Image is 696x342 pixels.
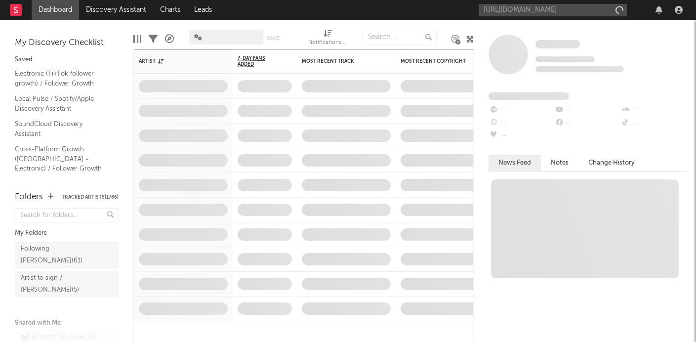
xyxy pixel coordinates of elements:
div: Folders [15,191,43,203]
input: Search for artists [479,4,627,16]
span: Fans Added by Platform [489,92,569,100]
a: Cross-Platform Growth ([GEOGRAPHIC_DATA] - Electronic) / Follower Growth [15,144,109,174]
div: -- [554,104,620,117]
div: My Discovery Checklist [15,37,119,49]
div: -- [554,117,620,129]
div: Most Recent Track [302,58,376,64]
a: Artist to sign / [PERSON_NAME](5) [15,271,119,298]
span: 7-Day Fans Added [238,55,277,67]
div: Saved [15,54,119,66]
div: Filters [149,25,158,53]
div: Artist to sign / [PERSON_NAME] ( 5 ) [21,272,90,296]
div: Edit Columns [133,25,141,53]
div: Notifications (Artist) [308,25,348,53]
div: Shared with Me [15,317,119,329]
a: Local Pulse / Spotify/Apple Discovery Assistant [15,93,109,114]
div: Notifications (Artist) [308,37,348,49]
div: -- [489,129,554,142]
div: My Folders [15,227,119,239]
button: Notes [541,155,578,171]
button: Tracked Artists(1786) [62,195,119,200]
div: A&R Pipeline [165,25,174,53]
a: Following [PERSON_NAME](61) [15,242,119,268]
div: -- [489,104,554,117]
span: Some Artist [535,40,580,48]
div: -- [620,104,686,117]
input: Search for folders... [15,208,119,222]
span: 0 fans last week [535,66,624,72]
a: Electronic (TikTok follower growth) / Follower Growth [15,68,109,88]
button: News Feed [489,155,541,171]
a: Some Artist [535,40,580,49]
button: Save [267,36,280,41]
a: SoundCloud Discovery Assistant [15,119,109,139]
div: Artist [139,58,213,64]
button: Change History [578,155,645,171]
div: Most Recent Copyright [401,58,475,64]
div: -- [620,117,686,129]
input: Search... [363,30,437,44]
div: Following [PERSON_NAME] ( 61 ) [21,243,90,267]
span: Tracking Since: [DATE] [535,56,595,62]
div: -- [489,117,554,129]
